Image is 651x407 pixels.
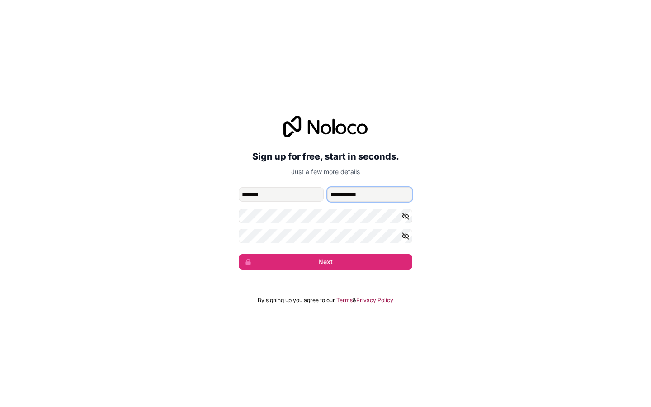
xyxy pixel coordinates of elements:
[336,297,353,304] a: Terms
[239,209,412,223] input: Password
[327,187,412,202] input: family-name
[239,167,412,176] p: Just a few more details
[356,297,393,304] a: Privacy Policy
[353,297,356,304] span: &
[239,148,412,165] h2: Sign up for free, start in seconds.
[258,297,335,304] span: By signing up you agree to our
[239,187,324,202] input: given-name
[239,229,412,243] input: Confirm password
[239,254,412,270] button: Next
